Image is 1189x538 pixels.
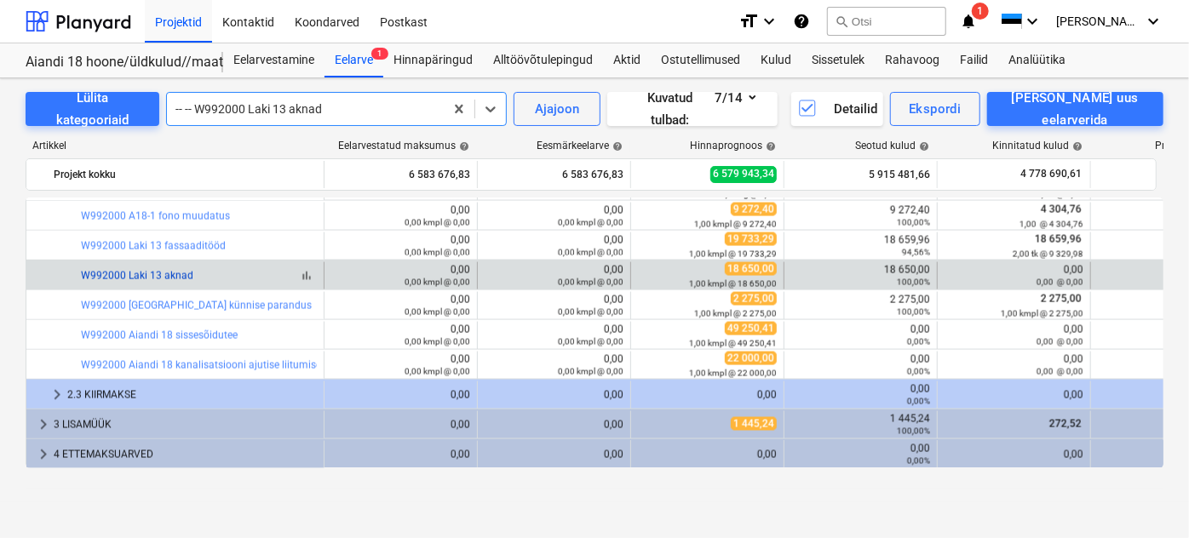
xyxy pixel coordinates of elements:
[890,92,979,126] button: Ekspordi
[791,323,930,347] div: 0,00
[47,385,67,405] span: keyboard_arrow_right
[558,218,623,227] small: 0,00 kmpl @ 0,00
[26,92,159,126] button: Lülita kategooriaid
[690,140,776,152] div: Hinnaprognoos
[945,323,1083,347] div: 0,00
[638,449,777,461] div: 0,00
[483,43,603,77] a: Alltöövõtulepingud
[609,141,623,152] span: help
[331,323,470,347] div: 0,00
[791,204,930,228] div: 9 272,40
[945,449,1083,461] div: 0,00
[725,322,777,335] span: 49 250,41
[81,210,230,222] a: W992000 A18-1 fono muudatus
[827,7,946,36] button: Otsi
[987,92,1163,126] button: [PERSON_NAME] uus eelarverida
[651,43,750,77] a: Ostutellimused
[725,352,777,365] span: 22 000,00
[331,204,470,228] div: 0,00
[331,161,470,188] div: 6 583 676,83
[558,307,623,317] small: 0,00 kmpl @ 0,00
[558,248,623,257] small: 0,00 kmpl @ 0,00
[897,426,930,436] small: 100,00%
[897,307,930,317] small: 100,00%
[325,43,383,77] a: Eelarve1
[725,232,777,246] span: 19 733,29
[992,140,1083,152] div: Kinnitatud kulud
[945,264,1083,288] div: 0,00
[558,367,623,376] small: 0,00 kmpl @ 0,00
[331,294,470,318] div: 0,00
[916,141,929,152] span: help
[558,278,623,287] small: 0,00 kmpl @ 0,00
[325,43,383,77] div: Eelarve
[485,353,623,377] div: 0,00
[456,141,469,152] span: help
[405,367,470,376] small: 0,00 kmpl @ 0,00
[33,444,54,465] span: keyboard_arrow_right
[875,43,950,77] a: Rahavoog
[485,419,623,431] div: 0,00
[81,240,226,252] a: W992000 Laki 13 fassaaditööd
[998,43,1076,77] a: Analüütika
[1039,203,1083,215] span: 4 304,76
[485,449,623,461] div: 0,00
[603,43,651,77] a: Aktid
[791,443,930,466] div: 0,00
[1022,11,1043,31] i: keyboard_arrow_down
[405,337,470,346] small: 0,00 kmpl @ 0,00
[791,413,930,437] div: 1 445,24
[710,166,777,182] span: 6 579 943,34
[791,294,930,318] div: 2 275,00
[331,353,470,377] div: 0,00
[331,419,470,431] div: 0,00
[1143,11,1163,31] i: keyboard_arrow_down
[607,92,778,126] button: Kuvatud tulbad:7/14
[331,389,470,401] div: 0,00
[485,234,623,258] div: 0,00
[1013,249,1083,259] small: 2,00 tk @ 9 329,98
[1039,293,1083,305] span: 2 275,00
[902,248,930,257] small: 94,56%
[907,397,930,406] small: 0,00%
[835,14,848,28] span: search
[514,92,600,126] button: Ajajoon
[791,234,930,258] div: 18 659,96
[405,278,470,287] small: 0,00 kmpl @ 0,00
[54,161,317,188] div: Projekt kokku
[759,11,779,31] i: keyboard_arrow_down
[731,417,777,431] span: 1 445,24
[485,389,623,401] div: 0,00
[731,292,777,306] span: 2 275,00
[791,264,930,288] div: 18 650,00
[405,218,470,227] small: 0,00 kmpl @ 0,00
[383,43,483,77] a: Hinnapäringud
[81,329,238,341] a: W992000 Aiandi 18 sissesõidutee
[81,359,352,371] a: W992000 Aiandi 18 kanalisatsiooni ajutise liitumise ehitus
[26,54,203,72] div: Aiandi 18 hoone/üldkulud//maatööd (2101944//2101951)
[855,140,929,152] div: Seotud kulud
[33,415,54,435] span: keyboard_arrow_right
[628,87,757,132] div: Kuvatud tulbad : 7/14
[897,278,930,287] small: 100,00%
[485,161,623,188] div: 6 583 676,83
[1056,14,1141,28] span: [PERSON_NAME][GEOGRAPHIC_DATA]
[1001,309,1083,318] small: 1,00 kmpl @ 2 275,00
[950,43,998,77] a: Failid
[1104,456,1189,538] iframe: Chat Widget
[558,337,623,346] small: 0,00 kmpl @ 0,00
[694,309,777,318] small: 1,00 kmpl @ 2 275,00
[750,43,801,77] a: Kulud
[485,264,623,288] div: 0,00
[738,11,759,31] i: format_size
[638,389,777,401] div: 0,00
[1020,220,1083,229] small: 1,00 @ 4 304,76
[300,269,313,283] span: bar_chart
[405,248,470,257] small: 0,00 kmpl @ 0,00
[67,381,317,409] div: 2.3 KIIRMAKSE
